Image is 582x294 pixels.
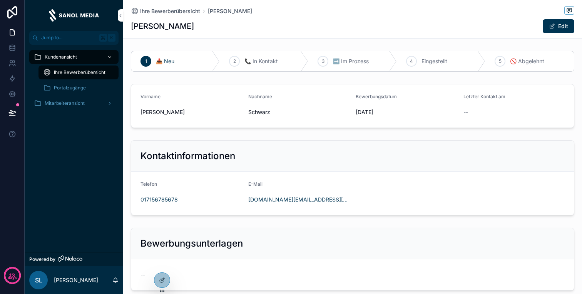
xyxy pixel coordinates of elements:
span: Schwarz [248,108,350,116]
span: 4 [410,58,413,64]
span: 📥 Neu [156,57,174,65]
p: 13 [9,272,15,279]
a: Ihre Bewerberübersicht [131,7,200,15]
a: Portalzugänge [38,81,119,95]
a: Mitarbeiteransicht [29,96,119,110]
h1: [PERSON_NAME] [131,21,194,32]
h2: Kontaktinformationen [140,150,235,162]
span: 🚫 Abgelehnt [510,57,544,65]
span: 1 [145,58,147,64]
img: App logo [49,9,99,22]
span: -- [463,108,468,116]
span: Mitarbeiteransicht [45,100,85,106]
h2: Bewerbungsunterlagen [140,237,243,250]
span: Letzter Kontakt am [463,94,505,99]
span: Powered by [29,256,55,262]
span: Bewerbungsdatum [356,94,397,99]
span: Telefon [140,181,157,187]
button: Edit [543,19,574,33]
span: Ihre Bewerberübersicht [140,7,200,15]
span: 📞 In Kontakt [244,57,278,65]
span: E-Mail [248,181,263,187]
span: K [109,35,115,41]
span: Jump to... [41,35,96,41]
span: ➡️ Im Prozess [333,57,369,65]
div: scrollable content [25,45,123,120]
span: SL [35,276,42,285]
button: Jump to...K [29,31,119,45]
span: -- [140,271,145,279]
span: Nachname [248,94,272,99]
span: 3 [322,58,324,64]
a: [PERSON_NAME] [208,7,252,15]
span: Portalzugänge [54,85,86,91]
span: 2 [233,58,236,64]
p: [PERSON_NAME] [54,276,98,284]
span: [PERSON_NAME] [140,108,242,116]
span: Eingestellt [421,57,447,65]
p: days [8,275,17,281]
span: Ihre Bewerberübersicht [54,69,105,76]
span: 5 [499,58,502,64]
span: Vorname [140,94,161,99]
a: 017156785678 [140,196,178,203]
a: [DOMAIN_NAME][EMAIL_ADDRESS][DOMAIN_NAME] [248,196,350,203]
a: Kundenansicht [29,50,119,64]
a: Powered by [25,252,123,266]
span: [DATE] [356,108,457,116]
a: Ihre Bewerberübersicht [38,66,119,79]
span: Kundenansicht [45,54,77,60]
